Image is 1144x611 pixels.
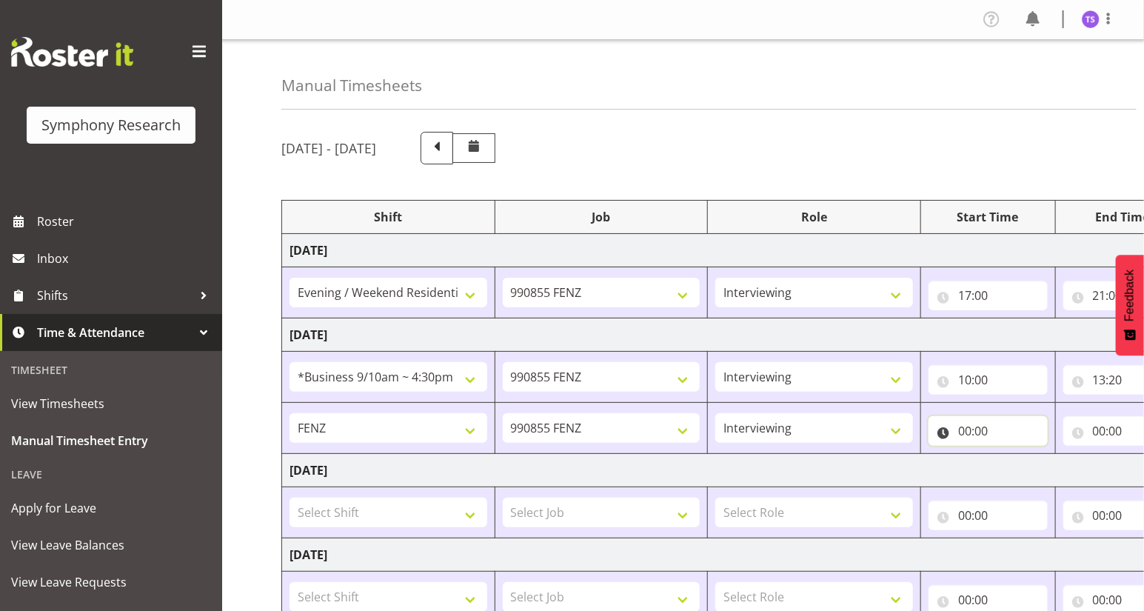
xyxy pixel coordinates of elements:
[37,210,215,233] span: Roster
[929,281,1048,310] input: Click to select...
[290,208,487,226] div: Shift
[929,501,1048,530] input: Click to select...
[37,247,215,270] span: Inbox
[1123,270,1137,321] span: Feedback
[281,140,376,156] h5: [DATE] - [DATE]
[4,564,218,601] a: View Leave Requests
[503,208,700,226] div: Job
[11,393,211,415] span: View Timesheets
[11,534,211,556] span: View Leave Balances
[4,385,218,422] a: View Timesheets
[1082,10,1100,28] img: titi-strickland1975.jpg
[715,208,913,226] div: Role
[4,422,218,459] a: Manual Timesheet Entry
[4,355,218,385] div: Timesheet
[281,77,422,94] h4: Manual Timesheets
[4,459,218,490] div: Leave
[929,208,1048,226] div: Start Time
[11,571,211,593] span: View Leave Requests
[4,527,218,564] a: View Leave Balances
[41,114,181,136] div: Symphony Research
[1116,255,1144,355] button: Feedback - Show survey
[11,430,211,452] span: Manual Timesheet Entry
[37,284,193,307] span: Shifts
[11,37,133,67] img: Rosterit website logo
[929,365,1048,395] input: Click to select...
[11,497,211,519] span: Apply for Leave
[4,490,218,527] a: Apply for Leave
[37,321,193,344] span: Time & Attendance
[929,416,1048,446] input: Click to select...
